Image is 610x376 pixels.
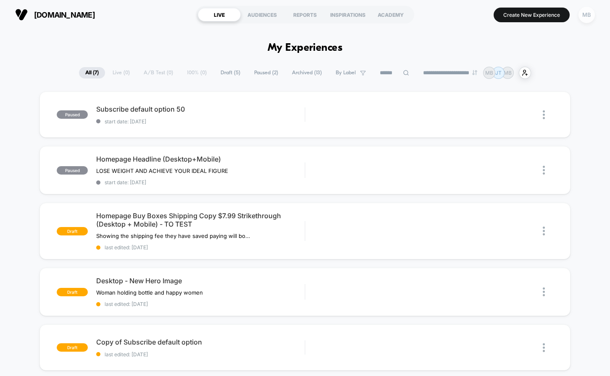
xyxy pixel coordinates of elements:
[96,211,305,228] span: Homepage Buy Boxes Shipping Copy $7.99 Strikethrough (Desktop + Mobile) - TO TEST
[57,343,88,352] span: draft
[96,301,305,307] span: last edited: [DATE]
[284,8,326,21] div: REPORTS
[336,70,356,76] span: By Label
[286,67,328,78] span: Archived ( 13 )
[472,70,477,75] img: end
[13,8,97,21] button: [DOMAIN_NAME]
[214,67,247,78] span: Draft ( 5 )
[495,70,502,76] p: JT
[96,277,305,285] span: Desktop - New Hero Image
[576,6,597,23] button: MB
[96,244,305,251] span: last edited: [DATE]
[96,338,305,346] span: Copy of Subscribe default option
[248,67,284,78] span: Paused ( 2 )
[57,110,88,119] span: paused
[326,8,369,21] div: INSPIRATIONS
[34,10,95,19] span: [DOMAIN_NAME]
[494,8,570,22] button: Create New Experience
[198,8,241,21] div: LIVE
[96,105,305,113] span: Subscribe default option 50
[268,42,343,54] h1: My Experiences
[96,351,305,358] span: last edited: [DATE]
[96,179,305,185] span: start date: [DATE]
[57,227,88,235] span: draft
[96,118,305,125] span: start date: [DATE]
[79,67,105,78] span: All ( 7 )
[543,287,545,296] img: close
[57,288,88,296] span: draft
[96,289,203,296] span: Woman holding bottle and happy women
[578,7,595,23] div: MB
[504,70,512,76] p: MB
[96,232,252,239] span: Showing the shipping fee they have saved paying will boost RPS
[96,155,305,163] span: Homepage Headline (Desktop+Mobile)
[543,227,545,235] img: close
[369,8,412,21] div: ACADEMY
[15,8,28,21] img: Visually logo
[543,110,545,119] img: close
[57,166,88,175] span: paused
[543,343,545,352] img: close
[485,70,493,76] p: MB
[96,167,228,174] span: LOSE WEIGHT AND ACHIEVE YOUR IDEAL FIGURE
[543,166,545,175] img: close
[241,8,284,21] div: AUDIENCES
